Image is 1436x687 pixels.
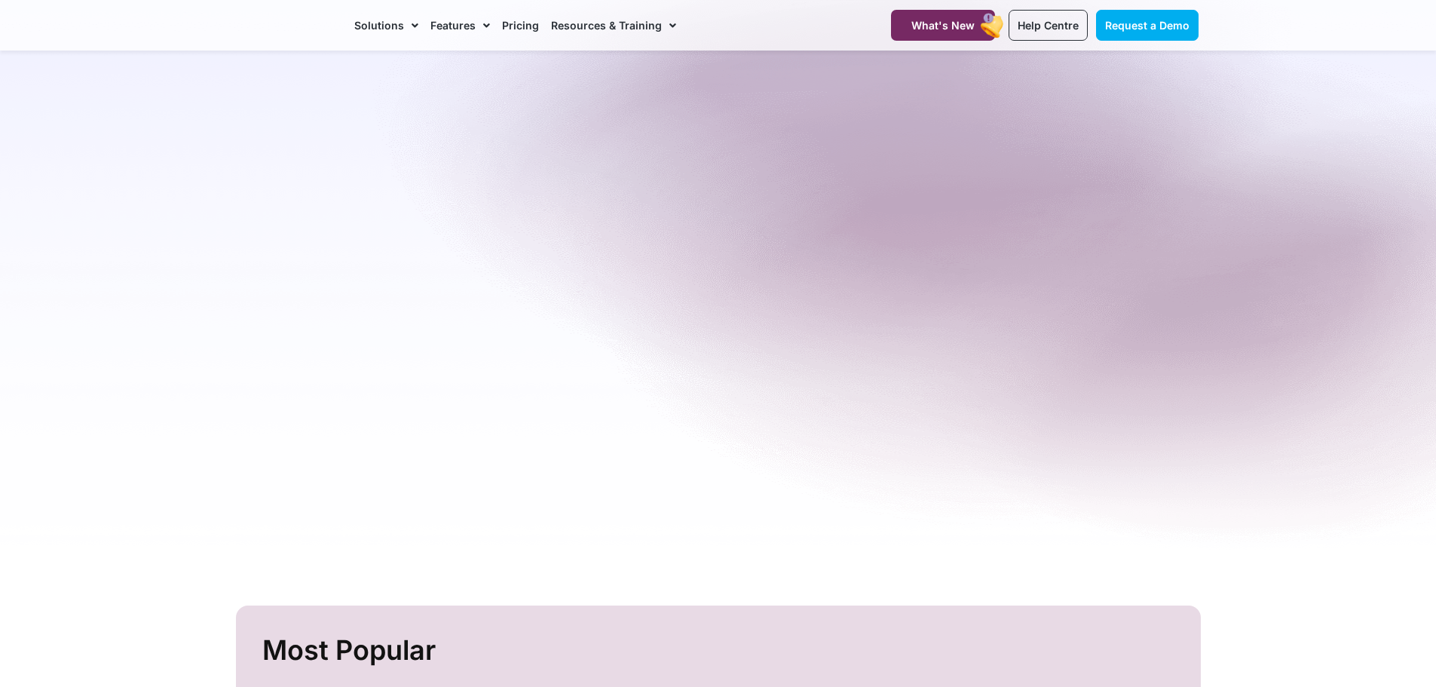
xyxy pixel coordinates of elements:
[1009,10,1088,41] a: Help Centre
[891,10,995,41] a: What's New
[238,14,340,37] img: CareMaster Logo
[1096,10,1199,41] a: Request a Demo
[262,628,1178,673] h2: Most Popular
[911,19,975,32] span: What's New
[1018,19,1079,32] span: Help Centre
[1105,19,1190,32] span: Request a Demo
